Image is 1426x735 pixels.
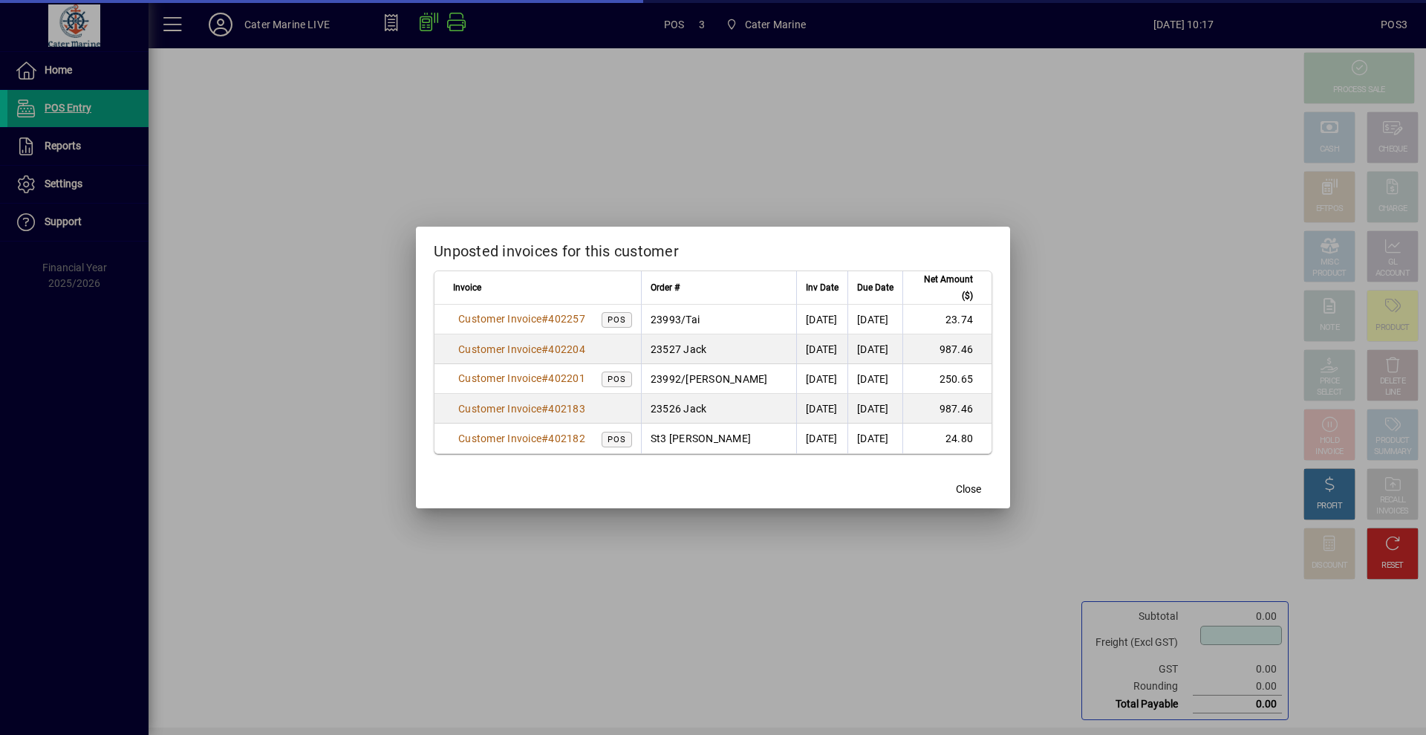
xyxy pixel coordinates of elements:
[902,394,992,424] td: 987.46
[651,433,751,444] span: St3 [PERSON_NAME]
[847,394,902,424] td: [DATE]
[453,341,590,357] a: Customer Invoice#402204
[608,435,626,444] span: POS
[902,305,992,334] td: 23.74
[458,403,541,415] span: Customer Invoice
[608,315,626,325] span: POS
[548,403,585,415] span: 402183
[902,424,992,453] td: 24.80
[608,375,626,384] span: POS
[651,314,700,326] span: 23993/Tai
[416,227,1010,270] h2: Unposted invoices for this customer
[796,334,847,364] td: [DATE]
[458,433,541,444] span: Customer Invoice
[796,305,847,334] td: [DATE]
[651,279,680,296] span: Order #
[458,343,541,355] span: Customer Invoice
[847,424,902,453] td: [DATE]
[548,343,585,355] span: 402204
[796,364,847,394] td: [DATE]
[548,433,585,444] span: 402182
[458,313,541,325] span: Customer Invoice
[847,305,902,334] td: [DATE]
[453,279,481,296] span: Invoice
[902,334,992,364] td: 987.46
[548,313,585,325] span: 402257
[902,364,992,394] td: 250.65
[847,364,902,394] td: [DATE]
[651,403,707,415] span: 23526 Jack
[651,343,707,355] span: 23527 Jack
[796,424,847,453] td: [DATE]
[458,372,541,384] span: Customer Invoice
[847,334,902,364] td: [DATE]
[857,279,893,296] span: Due Date
[541,343,548,355] span: #
[651,373,768,385] span: 23992/[PERSON_NAME]
[541,433,548,444] span: #
[956,482,981,497] span: Close
[453,370,590,386] a: Customer Invoice#402201
[548,372,585,384] span: 402201
[453,311,590,327] a: Customer Invoice#402257
[541,372,548,384] span: #
[806,279,839,296] span: Inv Date
[453,401,590,417] a: Customer Invoice#402183
[541,403,548,415] span: #
[453,430,590,447] a: Customer Invoice#402182
[541,313,548,325] span: #
[912,271,973,304] span: Net Amount ($)
[945,476,992,502] button: Close
[796,394,847,424] td: [DATE]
